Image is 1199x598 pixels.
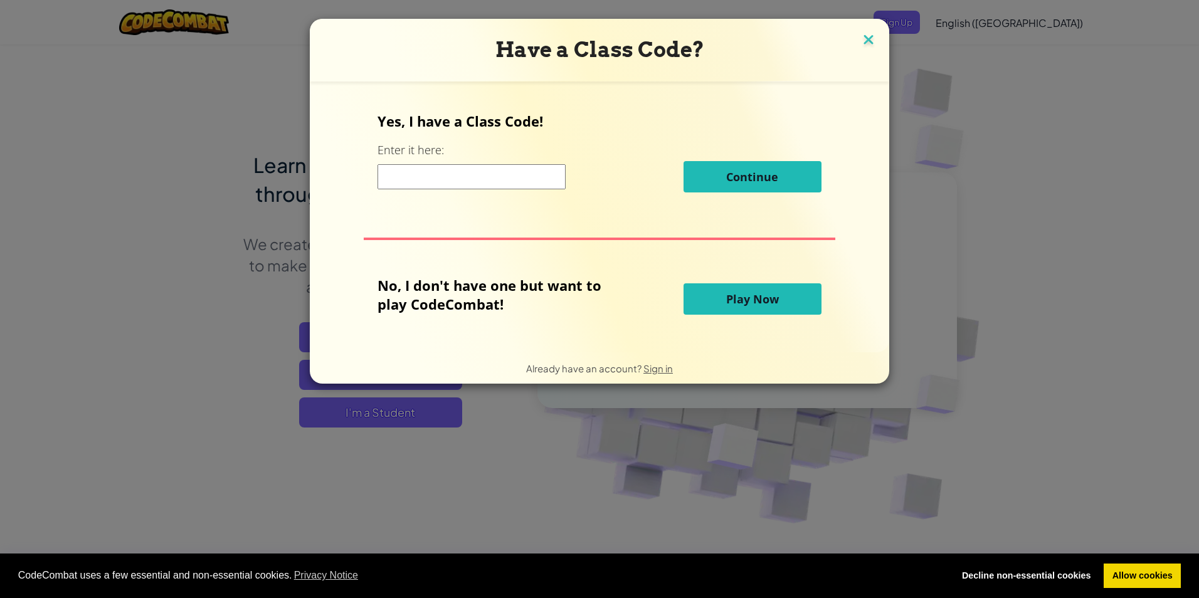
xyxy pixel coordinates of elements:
button: Play Now [684,283,821,315]
span: Play Now [726,291,779,307]
span: Continue [726,169,778,184]
span: Have a Class Code? [495,37,704,62]
span: CodeCombat uses a few essential and non-essential cookies. [18,566,944,585]
p: No, I don't have one but want to play CodeCombat! [378,276,620,313]
label: Enter it here: [378,142,444,158]
a: deny cookies [953,564,1099,589]
a: Sign in [643,362,673,374]
p: Yes, I have a Class Code! [378,112,821,130]
button: Continue [684,161,821,192]
a: allow cookies [1104,564,1181,589]
a: learn more about cookies [292,566,361,585]
span: Already have an account? [526,362,643,374]
img: close icon [860,31,877,50]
